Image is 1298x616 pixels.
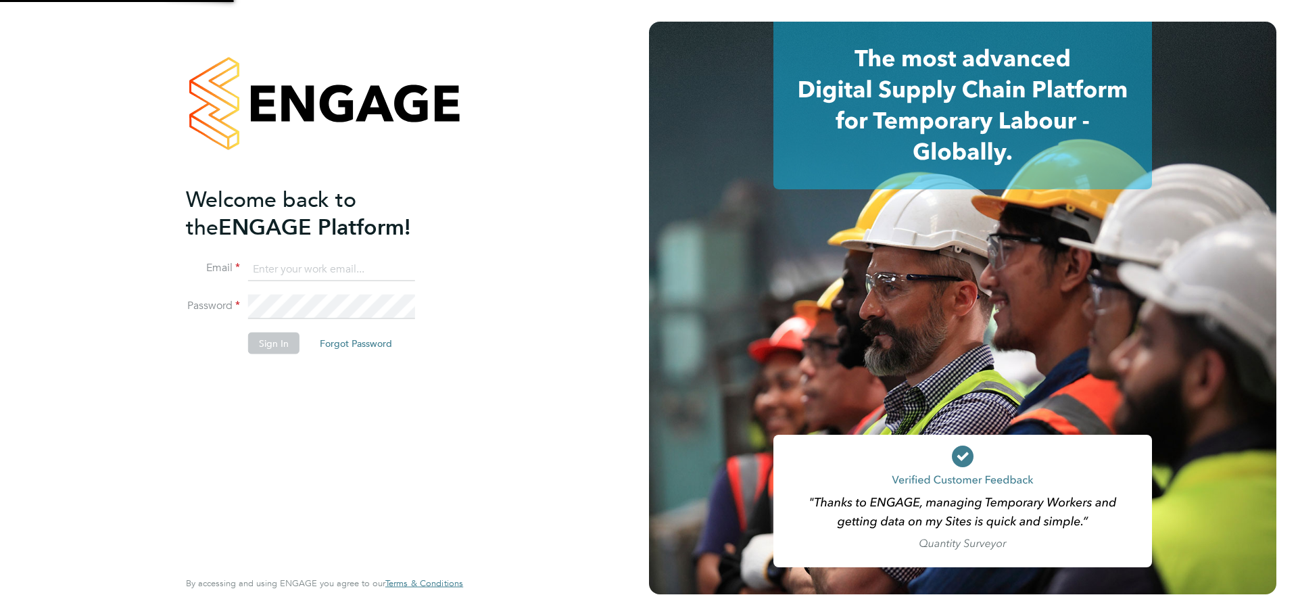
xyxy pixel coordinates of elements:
input: Enter your work email... [248,257,415,281]
span: By accessing and using ENGAGE you agree to our [186,577,463,589]
label: Password [186,299,240,313]
a: Terms & Conditions [385,578,463,589]
button: Forgot Password [309,333,403,354]
span: Terms & Conditions [385,577,463,589]
span: Welcome back to the [186,186,356,240]
h2: ENGAGE Platform! [186,185,450,241]
button: Sign In [248,333,299,354]
label: Email [186,261,240,275]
